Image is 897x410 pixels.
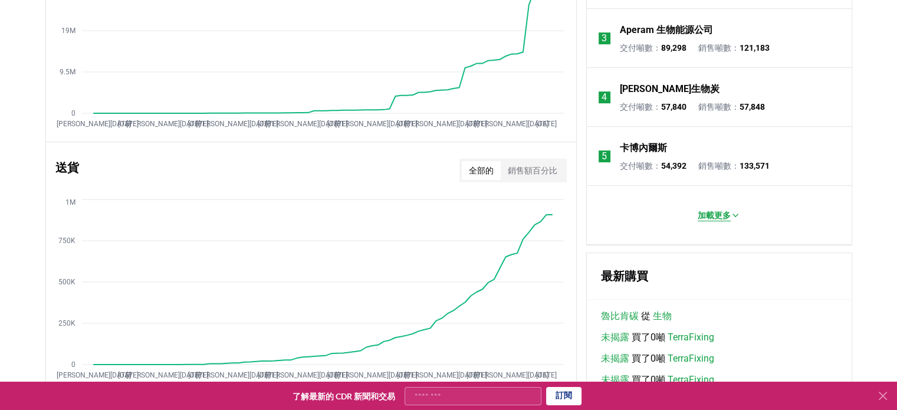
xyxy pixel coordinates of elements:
[668,332,714,343] font: TerraFixing
[58,319,75,327] tspan: 250K
[601,373,629,387] a: 未揭露
[620,161,653,170] font: 交付噸數
[731,102,740,111] font: ：
[601,330,629,345] a: 未揭露
[632,353,650,364] font: 買了
[466,120,487,128] tspan: [DATE]
[731,43,740,53] font: ：
[620,142,667,153] font: 卡博內爾斯
[126,120,201,128] tspan: [PERSON_NAME][DATE]
[56,120,130,128] tspan: [PERSON_NAME][DATE]
[126,371,201,379] tspan: [PERSON_NAME][DATE]
[405,371,479,379] tspan: [PERSON_NAME][DATE]
[536,371,557,379] tspan: [DATE]
[656,353,665,364] font: 噸
[668,330,714,345] a: TerraFixing
[653,102,661,111] font: ：
[668,353,714,364] font: TerraFixing
[620,24,713,35] font: Aperam 生物能源公司
[55,160,79,175] font: 送貨
[335,120,409,128] tspan: [PERSON_NAME][DATE]
[641,310,650,322] font: 從
[71,109,75,117] tspan: 0
[656,332,665,343] font: 噸
[71,360,75,369] tspan: 0
[620,82,719,96] a: [PERSON_NAME]生物炭
[620,141,667,155] a: 卡博內爾斯
[118,120,139,128] tspan: [DATE]
[740,161,770,170] font: 133,571
[602,32,607,44] font: 3
[620,102,653,111] font: 交付噸數
[65,198,75,206] tspan: 1M
[620,83,719,94] font: [PERSON_NAME]生物炭
[632,374,650,385] font: 買了
[698,43,731,53] font: 銷售噸數
[698,102,731,111] font: 銷售噸數
[257,120,278,128] tspan: [DATE]
[650,353,656,364] font: 0
[601,374,629,385] font: 未揭露
[632,332,650,343] font: 買了
[650,332,656,343] font: 0
[650,374,656,385] font: 0
[466,371,487,379] tspan: [DATE]
[405,120,479,128] tspan: [PERSON_NAME][DATE]
[396,120,417,128] tspan: [DATE]
[56,371,130,379] tspan: [PERSON_NAME][DATE]
[474,371,548,379] tspan: [PERSON_NAME][DATE]
[668,374,714,385] font: TerraFixing
[661,102,686,111] font: 57,840
[469,166,494,175] font: 全部的
[265,371,340,379] tspan: [PERSON_NAME][DATE]
[653,310,672,322] font: 生物
[688,204,750,227] button: 加載更多
[188,371,208,379] tspan: [DATE]
[653,161,661,170] font: ：
[196,120,270,128] tspan: [PERSON_NAME][DATE]
[740,43,770,53] font: 121,183
[257,371,278,379] tspan: [DATE]
[668,352,714,366] a: TerraFixing
[335,371,409,379] tspan: [PERSON_NAME][DATE]
[698,211,731,220] font: 加載更多
[601,332,629,343] font: 未揭露
[327,120,347,128] tspan: [DATE]
[661,161,686,170] font: 54,392
[731,161,740,170] font: ：
[620,43,653,53] font: 交付噸數
[620,23,713,37] a: Aperam 生物能源公司
[601,310,639,322] font: 魯比肯碳
[58,278,75,286] tspan: 500K
[396,371,417,379] tspan: [DATE]
[601,353,629,364] font: 未揭露
[474,120,548,128] tspan: [PERSON_NAME][DATE]
[265,120,340,128] tspan: [PERSON_NAME][DATE]
[661,43,686,53] font: 89,298
[601,309,639,323] a: 魯比肯碳
[698,161,731,170] font: 銷售噸數
[653,43,661,53] font: ：
[740,102,765,111] font: 57,848
[59,68,75,76] tspan: 9.5M
[602,91,607,103] font: 4
[196,371,270,379] tspan: [PERSON_NAME][DATE]
[601,352,629,366] a: 未揭露
[58,237,75,245] tspan: 750K
[653,309,672,323] a: 生物
[327,371,347,379] tspan: [DATE]
[508,166,557,175] font: 銷售額百分比
[118,371,139,379] tspan: [DATE]
[61,27,75,35] tspan: 19M
[536,120,557,128] tspan: [DATE]
[602,150,607,162] font: 5
[656,374,665,385] font: 噸
[668,373,714,387] a: TerraFixing
[601,269,648,283] font: 最新購買
[188,120,208,128] tspan: [DATE]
